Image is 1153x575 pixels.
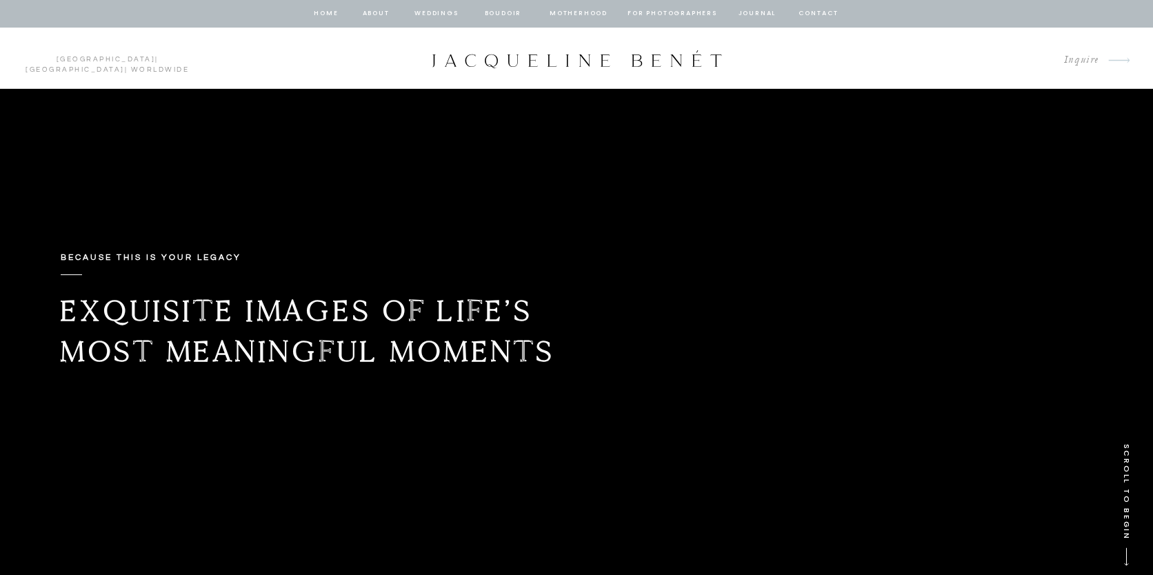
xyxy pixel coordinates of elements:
[19,54,195,63] p: | | Worldwide
[61,253,241,262] b: Because this is your legacy
[1053,51,1099,70] a: Inquire
[26,66,125,73] a: [GEOGRAPHIC_DATA]
[60,292,555,370] b: Exquisite images of life’s most meaningful moments
[413,8,460,20] a: Weddings
[313,8,339,20] a: home
[57,56,156,63] a: [GEOGRAPHIC_DATA]
[483,8,523,20] a: BOUDOIR
[796,8,841,20] a: contact
[550,8,607,20] a: Motherhood
[736,8,779,20] a: journal
[1116,444,1133,561] p: SCROLL TO BEGIN
[628,8,717,20] a: for photographers
[361,8,390,20] a: about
